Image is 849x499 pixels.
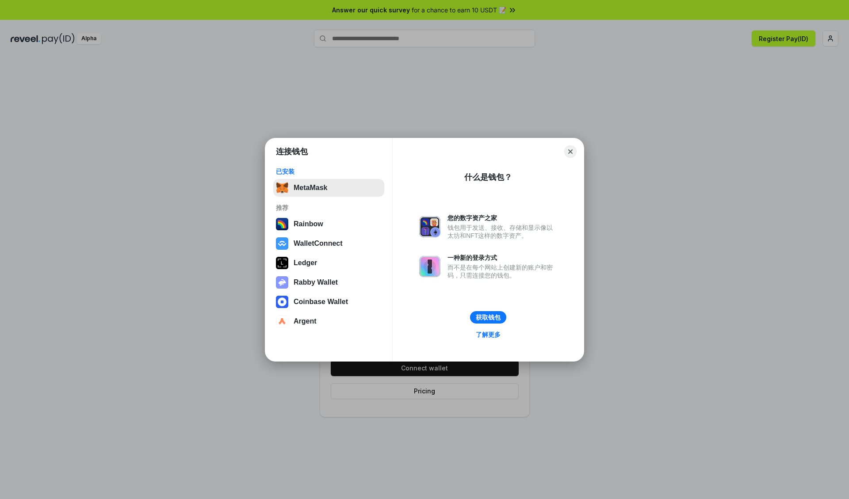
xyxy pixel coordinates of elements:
[276,168,382,175] div: 已安装
[470,311,506,324] button: 获取钱包
[273,293,384,311] button: Coinbase Wallet
[276,237,288,250] img: svg+xml,%3Csvg%20width%3D%2228%22%20height%3D%2228%22%20viewBox%3D%220%200%2028%2028%22%20fill%3D...
[564,145,577,158] button: Close
[276,276,288,289] img: svg+xml,%3Csvg%20xmlns%3D%22http%3A%2F%2Fwww.w3.org%2F2000%2Fsvg%22%20fill%3D%22none%22%20viewBox...
[273,312,384,330] button: Argent
[447,254,557,262] div: 一种新的登录方式
[464,172,512,183] div: 什么是钱包？
[419,216,440,237] img: svg+xml,%3Csvg%20xmlns%3D%22http%3A%2F%2Fwww.w3.org%2F2000%2Fsvg%22%20fill%3D%22none%22%20viewBox...
[294,278,338,286] div: Rabby Wallet
[294,220,323,228] div: Rainbow
[476,331,501,339] div: 了解更多
[294,259,317,267] div: Ledger
[294,184,327,192] div: MetaMask
[276,182,288,194] img: svg+xml,%3Csvg%20fill%3D%22none%22%20height%3D%2233%22%20viewBox%3D%220%200%2035%2033%22%20width%...
[273,179,384,197] button: MetaMask
[447,263,557,279] div: 而不是在每个网站上创建新的账户和密码，只需连接您的钱包。
[294,240,343,248] div: WalletConnect
[273,254,384,272] button: Ledger
[276,296,288,308] img: svg+xml,%3Csvg%20width%3D%2228%22%20height%3D%2228%22%20viewBox%3D%220%200%2028%2028%22%20fill%3D...
[276,204,382,212] div: 推荐
[294,317,317,325] div: Argent
[419,256,440,277] img: svg+xml,%3Csvg%20xmlns%3D%22http%3A%2F%2Fwww.w3.org%2F2000%2Fsvg%22%20fill%3D%22none%22%20viewBox...
[276,218,288,230] img: svg+xml,%3Csvg%20width%3D%22120%22%20height%3D%22120%22%20viewBox%3D%220%200%20120%20120%22%20fil...
[447,224,557,240] div: 钱包用于发送、接收、存储和显示像以太坊和NFT这样的数字资产。
[273,274,384,291] button: Rabby Wallet
[273,235,384,252] button: WalletConnect
[470,329,506,340] a: 了解更多
[273,215,384,233] button: Rainbow
[447,214,557,222] div: 您的数字资产之家
[276,257,288,269] img: svg+xml,%3Csvg%20xmlns%3D%22http%3A%2F%2Fwww.w3.org%2F2000%2Fsvg%22%20width%3D%2228%22%20height%3...
[276,315,288,328] img: svg+xml,%3Csvg%20width%3D%2228%22%20height%3D%2228%22%20viewBox%3D%220%200%2028%2028%22%20fill%3D...
[276,146,308,157] h1: 连接钱包
[476,313,501,321] div: 获取钱包
[294,298,348,306] div: Coinbase Wallet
